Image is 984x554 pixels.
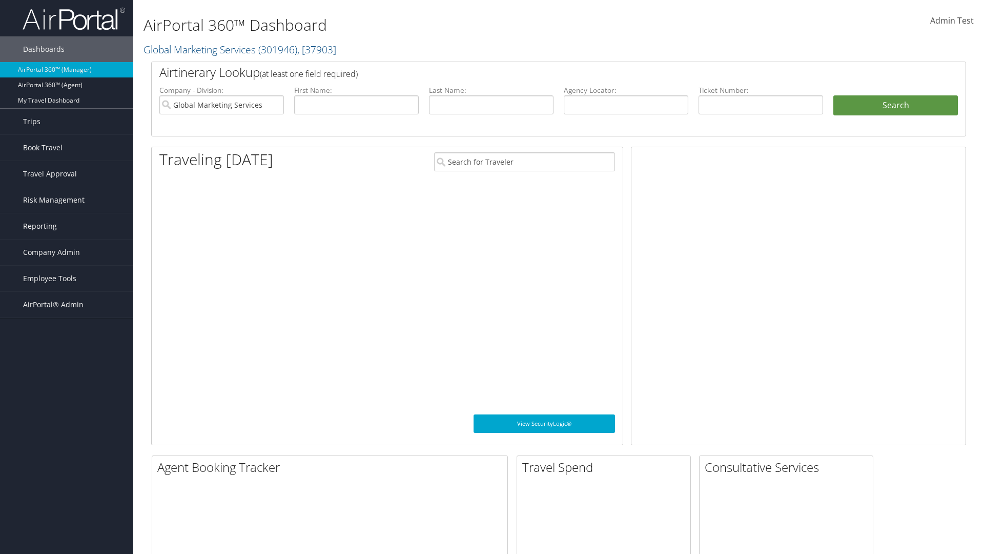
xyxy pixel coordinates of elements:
[429,85,553,95] label: Last Name:
[143,14,697,36] h1: AirPortal 360™ Dashboard
[474,414,615,433] a: View SecurityLogic®
[23,161,77,187] span: Travel Approval
[930,5,974,37] a: Admin Test
[564,85,688,95] label: Agency Locator:
[159,64,890,81] h2: Airtinerary Lookup
[23,292,84,318] span: AirPortal® Admin
[23,187,85,213] span: Risk Management
[23,213,57,239] span: Reporting
[157,459,507,476] h2: Agent Booking Tracker
[833,95,958,116] button: Search
[23,109,40,134] span: Trips
[522,459,690,476] h2: Travel Spend
[294,85,419,95] label: First Name:
[23,240,80,265] span: Company Admin
[699,85,823,95] label: Ticket Number:
[297,43,336,56] span: , [ 37903 ]
[260,68,358,80] span: (at least one field required)
[159,149,273,170] h1: Traveling [DATE]
[23,266,76,291] span: Employee Tools
[159,85,284,95] label: Company - Division:
[143,43,336,56] a: Global Marketing Services
[434,152,615,171] input: Search for Traveler
[23,135,63,161] span: Book Travel
[930,15,974,26] span: Admin Test
[23,7,125,31] img: airportal-logo.png
[705,459,873,476] h2: Consultative Services
[258,43,297,56] span: ( 301946 )
[23,36,65,62] span: Dashboards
